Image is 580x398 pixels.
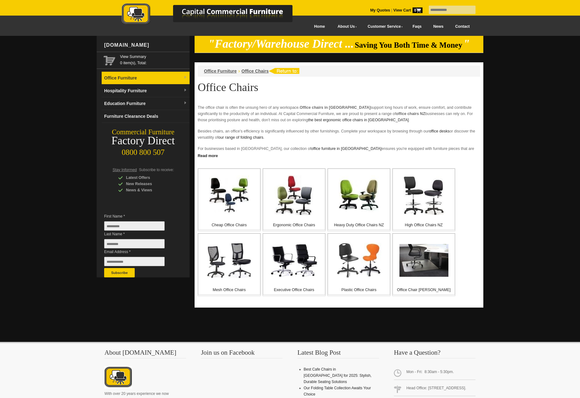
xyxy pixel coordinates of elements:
span: Email Address * [104,249,174,255]
span: Stay Informed [113,168,137,172]
a: our range of folding chairs [218,135,263,140]
a: Mesh Office Chairs Mesh Office Chairs [198,233,261,296]
img: About CCFNZ Logo [104,366,132,389]
h3: Have a Question? [394,349,476,358]
a: High Office Chairs NZ High Office Chairs NZ [392,168,455,231]
input: First Name * [104,221,165,231]
span: Mon - Fri: 8:30am - 5:30pm. [394,366,476,380]
button: Subscribe [104,268,135,277]
img: return to [268,68,299,74]
a: Office Furniture [204,69,237,74]
span: Last Name * [104,231,174,237]
p: Ergonomic Office Chairs [263,222,325,228]
p: Executive Office Chairs [263,287,325,293]
strong: View Cart [393,8,423,12]
img: High Office Chairs NZ [404,176,444,215]
a: Office Chair Mats Office Chair [PERSON_NAME] [392,233,455,296]
a: Cheap Office Chairs Cheap Office Chairs [198,168,261,231]
img: Cheap Office Chairs [209,175,249,215]
img: dropdown [183,76,187,79]
h3: About [DOMAIN_NAME] [104,349,186,358]
p: High Office Chairs NZ [393,222,455,228]
input: Email Address * [104,257,165,266]
p: Cheap Office Chairs [198,222,260,228]
a: office desks [429,129,450,133]
p: Heavy Duty Office Chairs NZ [328,222,390,228]
a: Hospitality Furnituredropdown [102,84,190,97]
img: Heavy Duty Office Chairs NZ [339,175,379,215]
a: Our Folding Table Collection Awaits Your Choice [304,386,371,396]
a: View Cart0 [392,8,423,12]
h3: Latest Blog Post [297,349,379,358]
a: Contact [449,20,476,34]
em: "Factory/Warehouse Direct ... [208,37,354,50]
a: View Summary [120,54,187,60]
img: Executive Office Chairs [271,243,318,277]
span: Saving You Both Time & Money [355,41,462,49]
p: Plastic Office Chairs [328,287,390,293]
h1: Office Chairs [198,81,480,93]
div: Factory Direct [97,137,190,145]
a: Furniture Clearance Deals [102,110,190,123]
div: News & Views [118,187,177,193]
div: Commercial Furniture [97,128,190,137]
img: dropdown [183,89,187,92]
h3: Join us on Facebook [201,349,283,358]
img: Capital Commercial Furniture Logo [104,3,323,26]
li: › [238,68,240,74]
a: Customer Service [361,20,407,34]
a: Plastic Office Chairs Plastic Office Chairs [327,233,390,296]
span: Subscribe to receive: [139,168,174,172]
span: Head Office: [STREET_ADDRESS]. [394,382,476,396]
input: Last Name * [104,239,165,248]
a: Capital Commercial Furniture Logo [104,3,323,28]
p: For businesses based in [GEOGRAPHIC_DATA], our collection of ensures you're equipped with furnitu... [198,146,480,164]
div: New Releases [118,181,177,187]
a: Office Chairs [241,69,268,74]
div: [DOMAIN_NAME] [102,36,190,55]
img: Plastic Office Chairs [336,243,382,278]
div: 0800 800 507 [97,145,190,157]
span: 0 item(s), Total: [120,54,187,65]
a: Heavy Duty Office Chairs NZ Heavy Duty Office Chairs NZ [327,168,390,231]
a: About Us [331,20,361,34]
img: Mesh Office Chairs [207,242,251,278]
img: Ergonomic Office Chairs [274,175,314,215]
p: Besides chairs, an office's efficiency is significantly influenced by other furnishings. Complete... [198,128,480,141]
strong: Office chairs in [GEOGRAPHIC_DATA] [300,105,370,110]
a: Faqs [407,20,428,34]
a: My Quotes [370,8,390,12]
a: Best Cafe Chairs in [GEOGRAPHIC_DATA] for 2025: Stylish, Durable Seating Solutions [304,367,372,384]
em: " [463,37,470,50]
a: Ergonomic Office Chairs Ergonomic Office Chairs [263,168,326,231]
a: News [428,20,449,34]
a: office furniture in [GEOGRAPHIC_DATA] [311,146,382,151]
img: dropdown [183,101,187,105]
a: Office Furnituredropdown [102,72,190,84]
span: 0 [413,7,423,13]
p: Office Chair [PERSON_NAME] [393,287,455,293]
a: Click to read more [195,151,483,159]
div: Latest Offers [118,175,177,181]
a: Executive Office Chairs Executive Office Chairs [263,233,326,296]
strong: office chairs NZ [396,112,425,116]
span: First Name * [104,213,174,219]
a: the best ergonomic office chairs in [GEOGRAPHIC_DATA] [308,118,409,122]
p: Mesh Office Chairs [198,287,260,293]
a: Education Furnituredropdown [102,97,190,110]
p: The office chair is often the unsung hero of any workspace. support long hours of work, ensure co... [198,104,480,123]
img: Office Chair Mats [399,244,448,277]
